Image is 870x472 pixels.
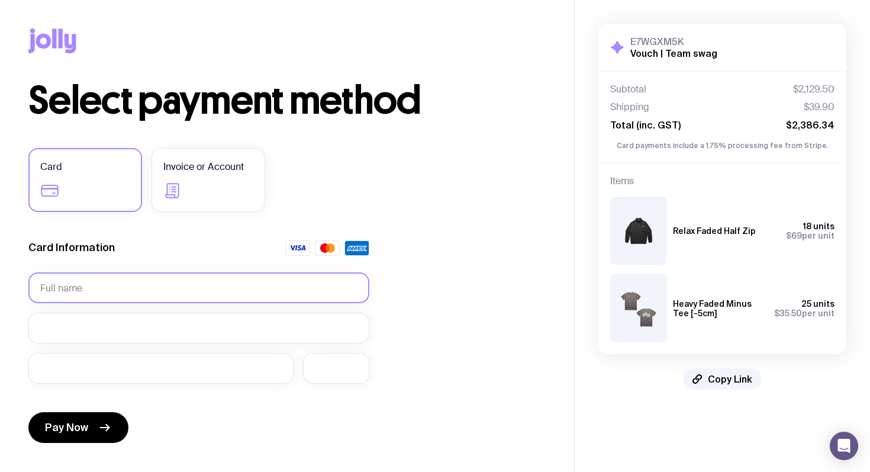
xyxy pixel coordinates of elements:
span: Shipping [610,101,649,113]
h3: E7WGXM5K [630,36,717,47]
button: Copy Link [683,368,762,390]
h3: Heavy Faded Minus Tee [-5cm] [673,299,765,318]
p: Card payments include a 1.75% processing fee from Stripe. [610,140,834,151]
span: $2,386.34 [786,119,834,131]
span: $35.50 [774,309,802,318]
span: 25 units [801,299,834,309]
h1: Select payment method [28,82,546,120]
h3: Relax Faded Half Zip [673,226,756,236]
h2: Vouch | Team swag [630,47,717,59]
span: Pay Now [45,420,88,435]
iframe: Secure expiration date input frame [40,362,282,374]
span: per unit [774,309,834,318]
span: 18 units [803,221,834,231]
input: Full name [28,272,369,303]
label: Card Information [28,240,115,255]
span: $2,129.50 [793,84,834,95]
span: $69 [786,231,802,240]
span: per unit [786,231,834,240]
span: Invoice or Account [163,160,244,174]
span: Total (inc. GST) [610,119,681,131]
div: Open Intercom Messenger [830,432,858,460]
h4: Items [610,175,834,187]
button: Pay Now [28,412,128,443]
span: Card [40,160,62,174]
span: Subtotal [610,84,646,95]
iframe: Secure card number input frame [40,322,357,333]
iframe: Secure CVC input frame [315,362,357,374]
span: Copy Link [708,373,752,385]
span: $39.90 [804,101,834,113]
